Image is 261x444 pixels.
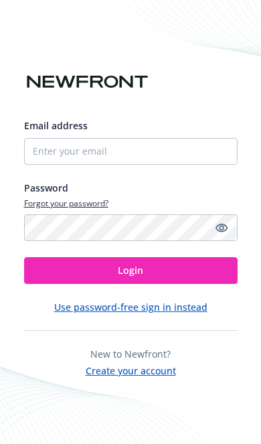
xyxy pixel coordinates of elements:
input: Enter your password [24,214,238,241]
span: Email address [24,119,88,132]
span: New to Newfront? [90,348,171,360]
label: Password [24,181,238,195]
button: Create your account [86,361,176,378]
a: Show password [213,220,230,236]
input: Enter your email [24,138,238,165]
span: Login [118,264,143,277]
button: Login [24,257,238,284]
button: Use password-free sign in instead [54,300,207,314]
img: Newfront logo [24,70,151,94]
a: Forgot your password? [24,198,108,209]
